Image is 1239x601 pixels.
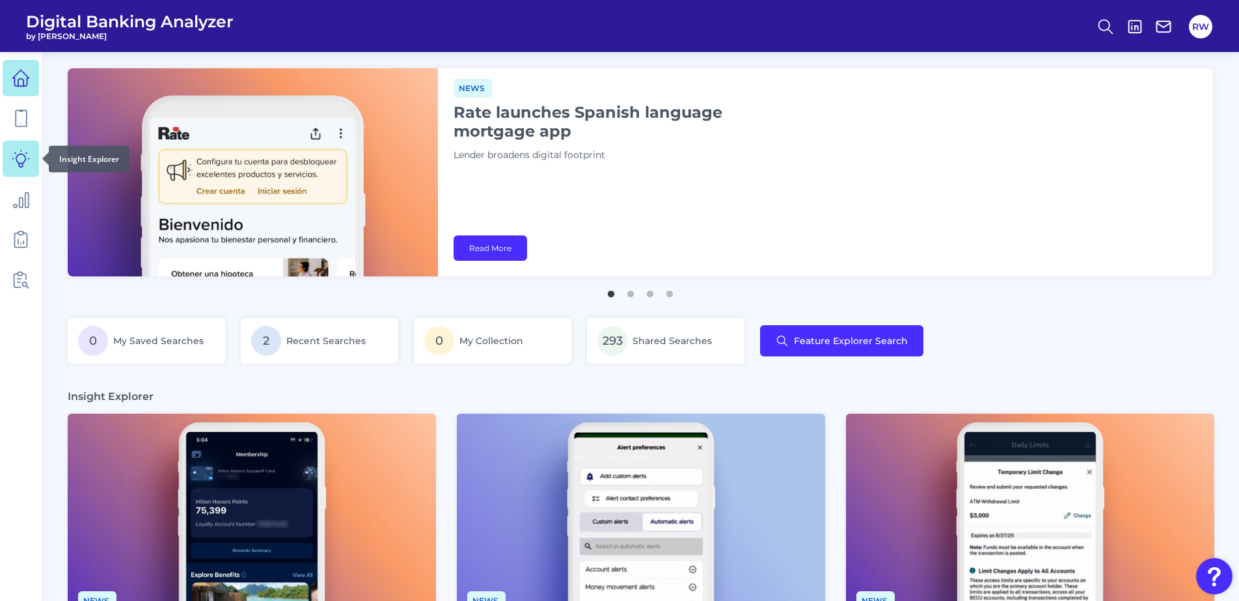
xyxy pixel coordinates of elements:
span: Recent Searches [286,335,366,347]
a: Read More [454,235,527,261]
button: 2 [624,284,637,297]
span: 2 [251,326,281,356]
span: Digital Banking Analyzer [26,12,234,31]
span: 0 [424,326,454,356]
button: 4 [663,284,676,297]
button: 1 [605,284,618,297]
span: Feature Explorer Search [794,336,908,346]
a: 0My Collection [414,318,571,364]
a: News [454,81,492,94]
span: News [454,79,492,98]
div: Insight Explorer [49,146,129,172]
span: 293 [597,326,627,356]
button: Feature Explorer Search [760,325,923,356]
h3: Insight Explorer [68,390,154,403]
button: 3 [644,284,657,297]
a: 293Shared Searches [587,318,744,364]
a: 2Recent Searches [241,318,398,364]
span: by [PERSON_NAME] [26,31,234,41]
span: 0 [78,326,108,356]
button: RW [1189,15,1212,38]
h1: Rate launches Spanish language mortgage app [454,103,779,140]
img: bannerImg [68,68,438,276]
span: Shared Searches [633,335,712,347]
button: Open Resource Center [1196,558,1232,594]
span: My Saved Searches [113,335,204,347]
span: My Collection [459,335,523,347]
a: 0My Saved Searches [68,318,225,364]
p: Lender broadens digital footprint [454,148,779,163]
